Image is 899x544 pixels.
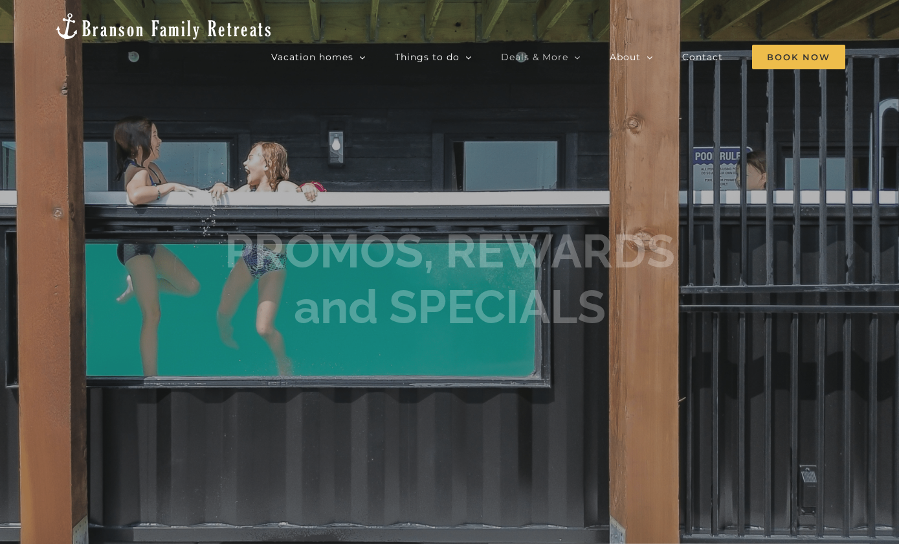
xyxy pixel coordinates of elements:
a: Book Now [752,44,845,70]
h1: PROMOS, REWARDS and SPECIALS [225,223,675,335]
a: About [610,44,653,70]
nav: Main Menu [271,44,845,70]
a: Things to do [395,44,472,70]
span: Things to do [395,52,460,62]
span: Vacation homes [271,52,353,62]
span: Deals & More [501,52,568,62]
span: About [610,52,641,62]
a: Deals & More [501,44,581,70]
span: Contact [682,52,723,62]
a: Contact [682,44,723,70]
img: Branson Family Retreats Logo [54,12,273,41]
span: Book Now [752,45,845,69]
a: Vacation homes [271,44,366,70]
